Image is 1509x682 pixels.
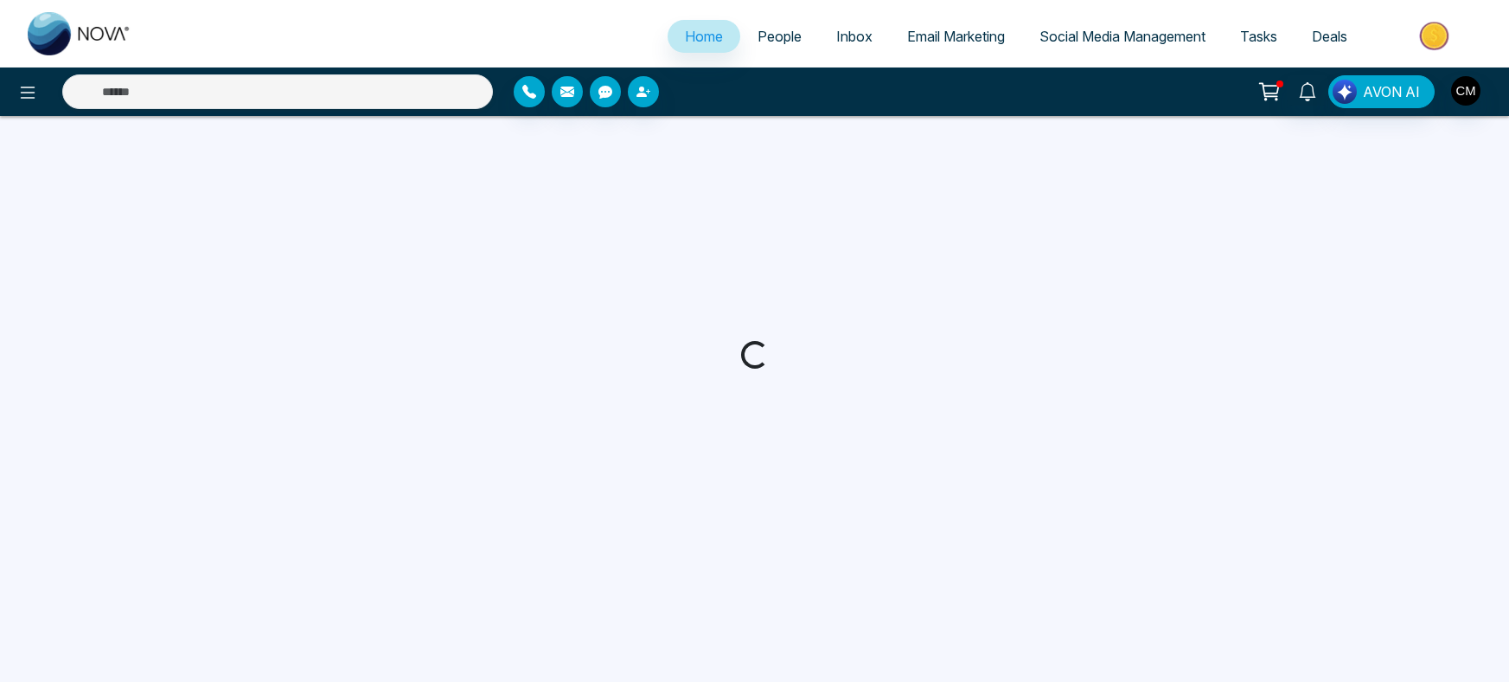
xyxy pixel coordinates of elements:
[1039,28,1205,45] span: Social Media Management
[1295,20,1365,53] a: Deals
[1451,76,1480,106] img: User Avatar
[1312,28,1347,45] span: Deals
[758,28,802,45] span: People
[907,28,1005,45] span: Email Marketing
[1328,75,1435,108] button: AVON AI
[819,20,890,53] a: Inbox
[1363,81,1420,102] span: AVON AI
[836,28,873,45] span: Inbox
[1333,80,1357,104] img: Lead Flow
[890,20,1022,53] a: Email Marketing
[1240,28,1277,45] span: Tasks
[1223,20,1295,53] a: Tasks
[1373,16,1499,55] img: Market-place.gif
[28,12,131,55] img: Nova CRM Logo
[740,20,819,53] a: People
[685,28,723,45] span: Home
[668,20,740,53] a: Home
[1022,20,1223,53] a: Social Media Management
